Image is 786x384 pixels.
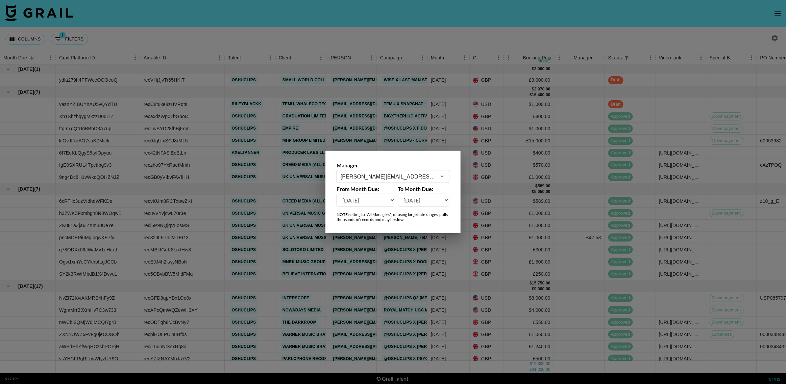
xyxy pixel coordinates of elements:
[438,172,447,181] button: Open
[337,212,449,222] div: setting to "All Managers", or using large date ranges, pulls thousands of records and may be slow.
[337,212,349,217] strong: NOTE:
[337,186,395,192] label: From Month Due:
[337,162,449,169] label: Manager:
[398,186,450,192] label: To Month Due:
